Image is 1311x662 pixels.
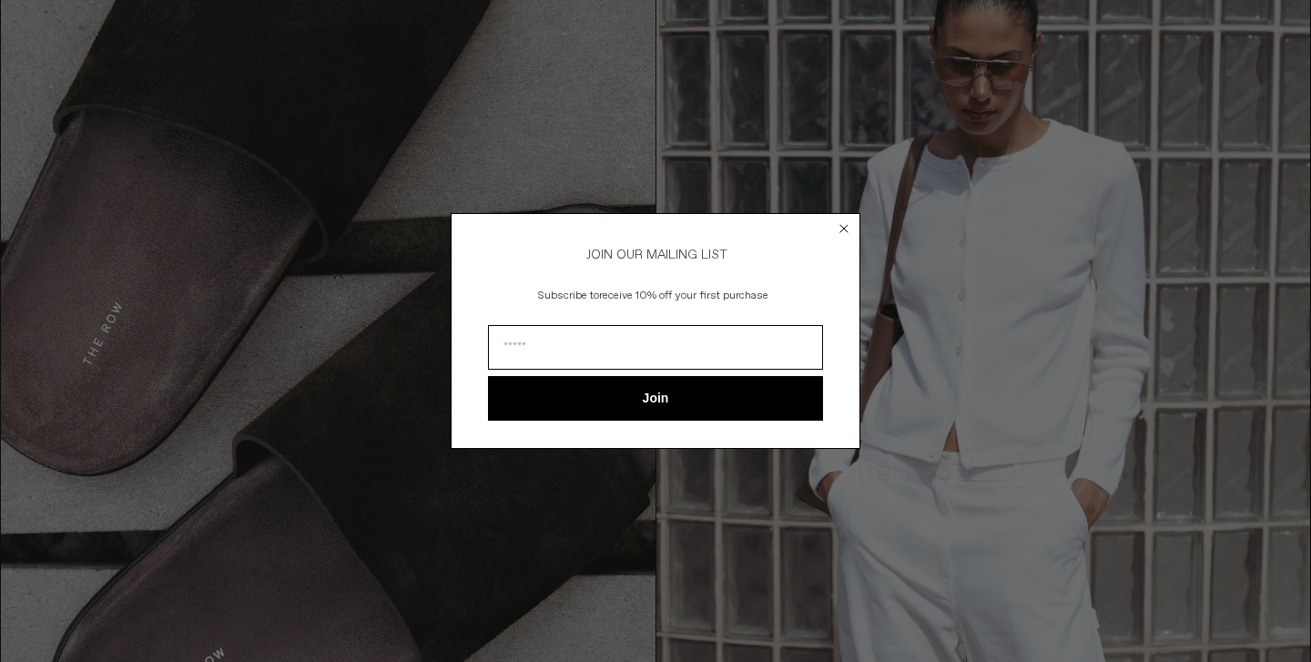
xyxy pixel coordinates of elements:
[538,289,599,303] span: Subscribe to
[584,247,727,263] span: JOIN OUR MAILING LIST
[488,325,823,370] input: Email
[488,376,823,421] button: Join
[835,219,853,238] button: Close dialog
[599,289,768,303] span: receive 10% off your first purchase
